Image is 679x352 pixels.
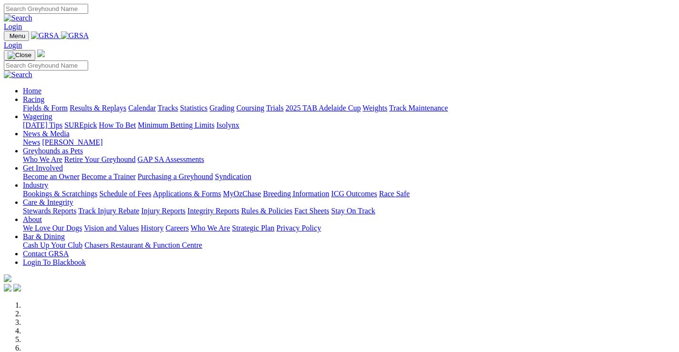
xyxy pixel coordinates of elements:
[4,50,35,60] button: Toggle navigation
[165,224,189,232] a: Careers
[23,121,675,130] div: Wagering
[215,172,251,181] a: Syndication
[236,104,264,112] a: Coursing
[23,258,86,266] a: Login To Blackbook
[23,155,62,163] a: Who We Are
[23,207,675,215] div: Care & Integrity
[4,4,88,14] input: Search
[210,104,234,112] a: Grading
[23,190,97,198] a: Bookings & Scratchings
[141,224,163,232] a: History
[23,250,69,258] a: Contact GRSA
[78,207,139,215] a: Track Injury Rebate
[84,241,202,249] a: Chasers Restaurant & Function Centre
[363,104,387,112] a: Weights
[23,104,68,112] a: Fields & Form
[4,41,22,49] a: Login
[23,224,675,232] div: About
[4,60,88,70] input: Search
[23,241,82,249] a: Cash Up Your Club
[61,31,89,40] img: GRSA
[8,51,31,59] img: Close
[4,284,11,292] img: facebook.svg
[84,224,139,232] a: Vision and Values
[23,198,73,206] a: Care & Integrity
[266,104,284,112] a: Trials
[23,232,65,241] a: Bar & Dining
[138,121,214,129] a: Minimum Betting Limits
[138,155,204,163] a: GAP SA Assessments
[153,190,221,198] a: Applications & Forms
[23,164,63,172] a: Get Involved
[23,138,40,146] a: News
[216,121,239,129] a: Isolynx
[4,31,29,41] button: Toggle navigation
[294,207,329,215] a: Fact Sheets
[138,172,213,181] a: Purchasing a Greyhound
[4,22,22,30] a: Login
[276,224,321,232] a: Privacy Policy
[23,155,675,164] div: Greyhounds as Pets
[331,207,375,215] a: Stay On Track
[23,190,675,198] div: Industry
[23,147,83,155] a: Greyhounds as Pets
[42,138,102,146] a: [PERSON_NAME]
[23,181,48,189] a: Industry
[23,172,80,181] a: Become an Owner
[23,95,44,103] a: Racing
[180,104,208,112] a: Statistics
[99,121,136,129] a: How To Bet
[10,32,25,40] span: Menu
[23,172,675,181] div: Get Involved
[158,104,178,112] a: Tracks
[23,138,675,147] div: News & Media
[37,50,45,57] img: logo-grsa-white.png
[263,190,329,198] a: Breeding Information
[81,172,136,181] a: Become a Trainer
[187,207,239,215] a: Integrity Reports
[23,112,52,121] a: Wagering
[141,207,185,215] a: Injury Reports
[23,241,675,250] div: Bar & Dining
[70,104,126,112] a: Results & Replays
[64,121,97,129] a: SUREpick
[23,87,41,95] a: Home
[223,190,261,198] a: MyOzChase
[13,284,21,292] img: twitter.svg
[379,190,409,198] a: Race Safe
[31,31,59,40] img: GRSA
[232,224,274,232] a: Strategic Plan
[241,207,293,215] a: Rules & Policies
[389,104,448,112] a: Track Maintenance
[23,104,675,112] div: Racing
[23,207,76,215] a: Stewards Reports
[331,190,377,198] a: ICG Outcomes
[23,121,62,129] a: [DATE] Tips
[23,215,42,223] a: About
[23,130,70,138] a: News & Media
[285,104,361,112] a: 2025 TAB Adelaide Cup
[64,155,136,163] a: Retire Your Greyhound
[23,224,82,232] a: We Love Our Dogs
[99,190,151,198] a: Schedule of Fees
[4,70,32,79] img: Search
[4,14,32,22] img: Search
[128,104,156,112] a: Calendar
[191,224,230,232] a: Who We Are
[4,274,11,282] img: logo-grsa-white.png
